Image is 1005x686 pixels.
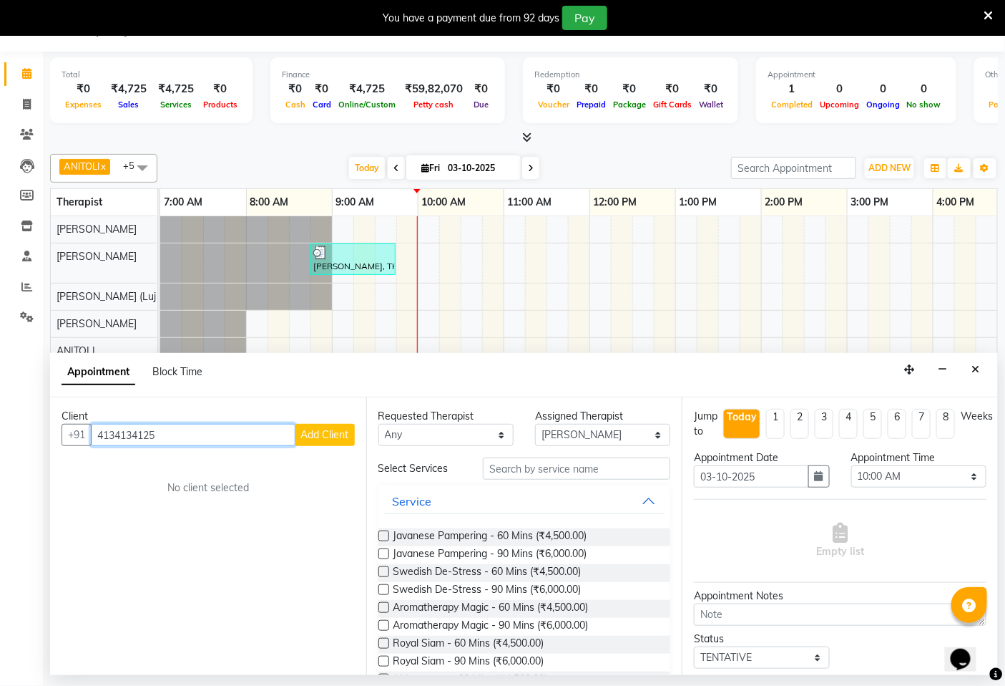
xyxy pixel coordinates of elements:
[62,424,92,446] button: +91
[573,81,609,97] div: ₹0
[393,654,544,672] span: Royal Siam - 90 Mins (₹6,000.00)
[933,192,979,213] a: 4:00 PM
[64,160,99,172] span: ANITOLI
[282,69,494,81] div: Finance
[393,600,589,618] span: Aromatherapy Magic - 60 Mins (₹4,500.00)
[393,582,582,600] span: Swedish De-Stress - 90 Mins (₹6,000.00)
[393,528,587,546] span: Javanese Pampering - 60 Mins (₹4,500.00)
[816,100,863,110] span: Upcoming
[535,409,670,424] div: Assigned Therapist
[945,629,991,672] iframe: chat widget
[483,458,670,480] input: Search by service name
[200,81,241,97] div: ₹0
[115,100,143,110] span: Sales
[443,158,515,179] input: 2025-10-03
[961,409,993,424] div: Weeks
[62,100,105,110] span: Expenses
[247,192,293,213] a: 8:00 AM
[863,100,903,110] span: Ongoing
[309,100,335,110] span: Card
[590,192,641,213] a: 12:00 PM
[694,450,829,465] div: Appointment Date
[649,81,695,97] div: ₹0
[295,424,355,446] button: Add Client
[903,100,945,110] span: No show
[393,564,582,582] span: Swedish De-Stress - 60 Mins (₹4,500.00)
[301,428,349,441] span: Add Client
[349,157,385,179] span: Today
[157,100,195,110] span: Services
[766,409,785,439] li: 1
[768,81,816,97] div: 1
[762,192,807,213] a: 2:00 PM
[888,409,906,439] li: 6
[282,81,309,97] div: ₹0
[160,192,206,213] a: 7:00 AM
[282,100,309,110] span: Cash
[57,344,95,357] span: ANITOLI
[731,157,856,179] input: Search Appointment
[676,192,721,213] a: 1:00 PM
[609,81,649,97] div: ₹0
[383,11,559,26] div: You have a payment due from 92 days
[816,523,864,559] span: Empty list
[868,163,911,173] span: ADD NEW
[57,290,166,303] span: [PERSON_NAME] (Lujik)
[399,81,469,97] div: ₹59,82,070
[839,409,858,439] li: 4
[378,409,514,424] div: Requested Therapist
[694,465,808,488] input: yyyy-mm-dd
[418,192,470,213] a: 10:00 AM
[393,618,589,636] span: Aromatherapy Magic - 90 Mins (₹6,000.00)
[393,546,587,564] span: Javanese Pampering - 90 Mins (₹6,000.00)
[504,192,556,213] a: 11:00 AM
[790,409,809,439] li: 2
[309,81,335,97] div: ₹0
[333,192,378,213] a: 9:00 AM
[57,250,137,263] span: [PERSON_NAME]
[609,100,649,110] span: Package
[903,81,945,97] div: 0
[57,195,102,208] span: Therapist
[863,409,882,439] li: 5
[573,100,609,110] span: Prepaid
[335,100,399,110] span: Online/Custom
[105,81,152,97] div: ₹4,725
[768,69,945,81] div: Appointment
[393,636,544,654] span: Royal Siam - 60 Mins (₹4,500.00)
[62,409,355,424] div: Client
[695,81,727,97] div: ₹0
[694,409,717,439] div: Jump to
[312,246,394,273] div: [PERSON_NAME], TK01, 08:45 AM-09:45 AM, Swedish De-Stress - 60 Mins
[470,100,492,110] span: Due
[534,100,573,110] span: Voucher
[62,81,105,97] div: ₹0
[368,461,472,476] div: Select Services
[152,81,200,97] div: ₹4,725
[562,6,607,30] button: Pay
[534,69,727,81] div: Redemption
[966,359,986,381] button: Close
[62,69,241,81] div: Total
[91,424,295,446] input: Search by Name/Mobile/Email/Code
[384,488,665,514] button: Service
[912,409,931,439] li: 7
[865,158,914,178] button: ADD NEW
[335,81,399,97] div: ₹4,725
[851,450,986,465] div: Appointment Time
[62,359,135,385] span: Appointment
[393,493,432,510] div: Service
[99,160,106,172] a: x
[96,480,320,496] div: No client selected
[152,365,202,378] span: Block Time
[695,100,727,110] span: Wallet
[863,81,903,97] div: 0
[848,192,893,213] a: 3:00 PM
[694,632,829,647] div: Status
[411,100,458,110] span: Petty cash
[816,81,863,97] div: 0
[200,100,241,110] span: Products
[768,100,816,110] span: Completed
[57,317,137,330] span: [PERSON_NAME]
[534,81,573,97] div: ₹0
